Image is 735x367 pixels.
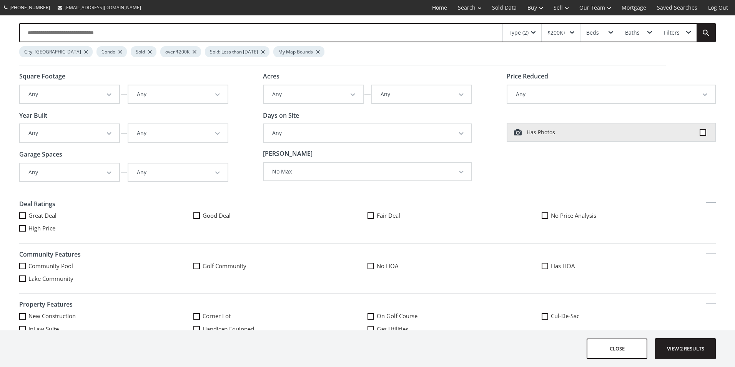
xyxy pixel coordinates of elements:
[367,212,542,220] label: Fair Deal
[367,325,542,333] label: Gas Utilities
[19,247,716,262] h4: Community Features
[19,46,93,57] div: City: [GEOGRAPHIC_DATA]
[542,262,716,270] label: Has HOA
[65,4,141,11] span: [EMAIL_ADDRESS][DOMAIN_NAME]
[507,85,715,103] button: Any
[96,46,127,57] div: Condo
[54,0,145,15] a: [EMAIL_ADDRESS][DOMAIN_NAME]
[367,262,542,270] label: No HOA
[19,112,228,119] h4: Year Built
[19,325,193,333] label: InLaw Suite
[542,212,716,220] label: No Price Analysis
[20,124,119,142] button: Any
[193,312,367,320] label: Corner Lot
[193,212,367,220] label: Good Deal
[131,46,156,57] div: Sold
[19,312,193,320] label: New Construction
[193,262,367,270] label: Golf Community
[263,73,472,80] h4: Acres
[507,73,716,80] h4: Price Reduced
[509,30,529,35] div: Type (2)
[10,4,50,11] span: [PHONE_NUMBER]
[655,338,716,359] button: View 2 results
[367,312,542,320] label: On Golf Course
[128,163,228,181] button: Any
[19,262,193,270] label: Community Pool
[587,339,647,359] button: close
[205,46,269,57] div: Sold: Less than [DATE]
[128,85,228,103] button: Any
[542,312,716,320] label: Cul-De-Sac
[263,150,472,157] h4: [PERSON_NAME]
[264,124,471,142] button: Any
[160,46,201,57] div: over $200K
[586,30,599,35] div: Beds
[19,151,228,158] h4: Garage Spaces
[19,212,193,220] label: Great Deal
[625,30,640,35] div: Baths
[273,46,324,57] div: My Map Bounds
[19,224,193,232] label: High Price
[264,163,471,180] button: No Max
[263,112,472,119] h4: Days on Site
[19,197,716,212] h4: Deal Ratings
[20,85,119,103] button: Any
[657,339,713,359] span: View 2 results
[19,275,193,283] label: Lake Community
[20,163,119,181] button: Any
[264,85,363,103] button: Any
[664,30,680,35] div: Filters
[193,325,367,333] label: Handicap Equipped
[128,124,228,142] button: Any
[19,73,228,80] h4: Square Footage
[547,30,566,35] div: $200K+
[507,123,716,142] label: Has Photos
[372,85,471,103] button: Any
[19,297,716,312] h4: Property Features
